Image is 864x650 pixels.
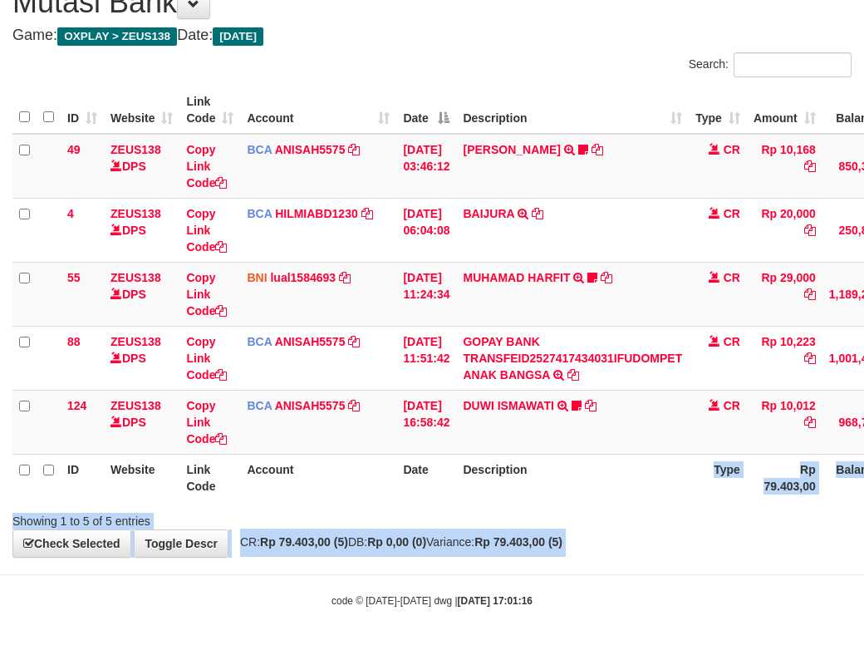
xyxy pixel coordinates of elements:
a: Copy Link Code [186,207,227,254]
span: BCA [247,335,272,348]
a: Toggle Descr [134,529,228,558]
a: Copy BAIJURA to clipboard [532,207,543,220]
a: ZEUS138 [110,271,161,284]
div: Showing 1 to 5 of 5 entries [12,506,347,529]
span: OXPLAY > ZEUS138 [57,27,177,46]
td: DPS [104,390,179,454]
th: Date [396,454,456,501]
td: Rp 20,000 [747,198,822,262]
td: Rp 10,168 [747,134,822,199]
span: CR [724,271,740,284]
a: Copy GOPAY BANK TRANSFEID2527417434031IFUDOMPET ANAK BANGSA to clipboard [567,368,579,382]
span: BCA [247,207,272,220]
span: CR [724,399,740,412]
span: 49 [67,143,81,156]
strong: Rp 79.403,00 (5) [474,535,562,549]
a: Copy Rp 10,012 to clipboard [804,416,816,429]
a: [PERSON_NAME] [463,143,560,156]
a: Copy ANISAH5575 to clipboard [348,399,360,412]
td: [DATE] 03:46:12 [396,134,456,199]
td: [DATE] 16:58:42 [396,390,456,454]
th: Account [240,454,396,501]
th: Amount: activate to sort column ascending [747,86,822,134]
strong: Rp 0,00 (0) [367,535,426,549]
a: ANISAH5575 [275,335,346,348]
td: Rp 29,000 [747,262,822,326]
a: Copy Link Code [186,335,227,382]
a: ZEUS138 [110,335,161,348]
a: Copy Rp 20,000 to clipboard [804,224,816,237]
th: Website [104,454,179,501]
span: CR [724,335,740,348]
a: Copy Rp 29,000 to clipboard [804,288,816,301]
th: Description [456,454,689,501]
td: [DATE] 11:51:42 [396,326,456,390]
a: ZEUS138 [110,143,161,156]
th: Account: activate to sort column ascending [240,86,396,134]
a: Copy DUWI ISMAWATI to clipboard [585,399,596,412]
td: DPS [104,198,179,262]
th: Rp 79.403,00 [747,454,822,501]
th: Date: activate to sort column descending [396,86,456,134]
span: BCA [247,143,272,156]
a: ZEUS138 [110,399,161,412]
span: 88 [67,335,81,348]
a: Copy MUHAMAD HARFIT to clipboard [601,271,612,284]
a: Copy Link Code [186,271,227,318]
span: 124 [67,399,86,412]
strong: [DATE] 17:01:16 [458,595,533,607]
a: ANISAH5575 [275,143,346,156]
td: [DATE] 11:24:34 [396,262,456,326]
th: Type [689,454,747,501]
strong: Rp 79.403,00 (5) [260,535,348,549]
th: Link Code: activate to sort column ascending [179,86,240,134]
a: Check Selected [12,529,131,558]
span: [DATE] [213,27,263,46]
span: CR [724,143,740,156]
a: BAIJURA [463,207,514,220]
td: DPS [104,326,179,390]
span: CR: DB: Variance: [232,535,562,549]
input: Search: [734,52,852,77]
a: Copy Rp 10,168 to clipboard [804,160,816,173]
th: Type: activate to sort column ascending [689,86,747,134]
span: CR [724,207,740,220]
a: Copy INA PAUJANAH to clipboard [592,143,603,156]
td: DPS [104,134,179,199]
th: Link Code [179,454,240,501]
td: DPS [104,262,179,326]
th: Website: activate to sort column ascending [104,86,179,134]
h4: Game: Date: [12,27,852,44]
small: code © [DATE]-[DATE] dwg | [331,595,533,607]
a: Copy ANISAH5575 to clipboard [348,335,360,348]
a: DUWI ISMAWATI [463,399,553,412]
a: GOPAY BANK TRANSFEID2527417434031IFUDOMPET ANAK BANGSA [463,335,682,382]
a: MUHAMAD HARFIT [463,271,570,284]
a: HILMIABD1230 [275,207,358,220]
a: ANISAH5575 [275,399,346,412]
td: Rp 10,223 [747,326,822,390]
span: BNI [247,271,267,284]
a: lual1584693 [270,271,336,284]
th: Description: activate to sort column ascending [456,86,689,134]
span: 55 [67,271,81,284]
label: Search: [689,52,852,77]
td: Rp 10,012 [747,390,822,454]
a: Copy Rp 10,223 to clipboard [804,352,816,365]
th: ID: activate to sort column ascending [61,86,104,134]
td: [DATE] 06:04:08 [396,198,456,262]
a: Copy Link Code [186,399,227,446]
a: Copy HILMIABD1230 to clipboard [361,207,373,220]
a: ZEUS138 [110,207,161,220]
th: ID [61,454,104,501]
a: Copy lual1584693 to clipboard [339,271,351,284]
span: 4 [67,207,74,220]
span: BCA [247,399,272,412]
a: Copy Link Code [186,143,227,190]
a: Copy ANISAH5575 to clipboard [348,143,360,156]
